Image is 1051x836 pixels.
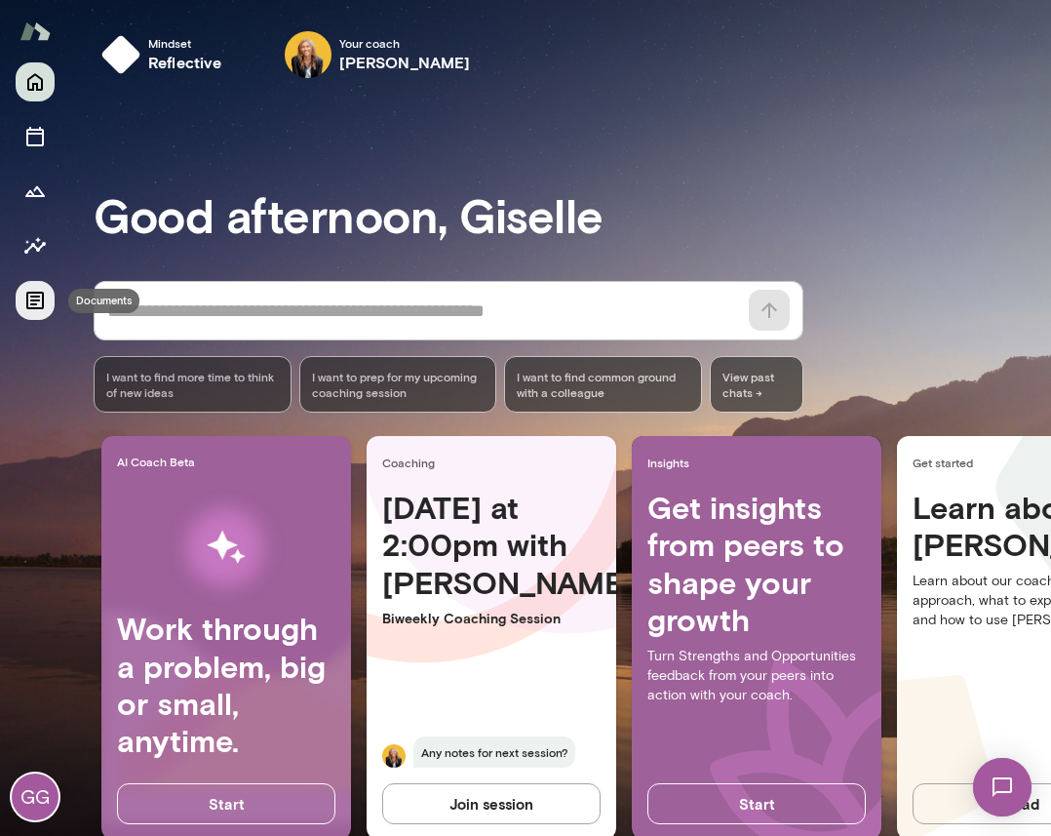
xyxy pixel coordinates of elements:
button: Documents [16,281,55,320]
button: Join session [382,783,601,824]
div: GG [12,774,58,820]
img: AI Workflows [139,486,313,610]
div: I want to prep for my upcoming coaching session [299,356,497,413]
h4: [DATE] at 2:00pm with [PERSON_NAME] [382,489,601,601]
span: View past chats -> [710,356,803,413]
button: Home [16,62,55,101]
img: Mento [19,13,51,50]
h4: Get insights from peers to shape your growth [647,489,866,639]
p: Biweekly Coaching Session [382,609,601,628]
span: I want to prep for my upcoming coaching session [312,369,485,400]
span: Mindset [148,35,222,51]
img: Leah [285,31,331,78]
button: Growth Plan [16,172,55,211]
div: I want to find common ground with a colleague [504,356,702,413]
span: AI Coach Beta [117,454,343,469]
button: Insights [16,226,55,265]
div: Documents [68,289,139,313]
div: I want to find more time to think of new ideas [94,356,292,413]
span: Your coach [339,35,471,51]
button: Leah Your coach[PERSON_NAME] [269,23,487,86]
span: Coaching [382,455,608,470]
h6: [PERSON_NAME] [339,51,471,74]
span: I want to find more time to think of new ideas [106,369,279,400]
h4: Work through a problem, big or small, anytime. [117,610,335,760]
span: I want to find common ground with a colleague [517,369,689,400]
button: Mindsetreflective [94,23,238,86]
h3: Good afternoon, Giselle [94,187,1051,242]
span: Any notes for next session? [413,736,575,768]
img: Leah [382,744,406,768]
span: Insights [647,455,874,470]
button: Start [117,783,335,824]
p: Turn Strengths and Opportunities feedback from your peers into action with your coach. [647,647,866,705]
button: Start [647,783,866,824]
h6: reflective [148,51,222,74]
img: mindset [101,35,140,74]
button: Sessions [16,117,55,156]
